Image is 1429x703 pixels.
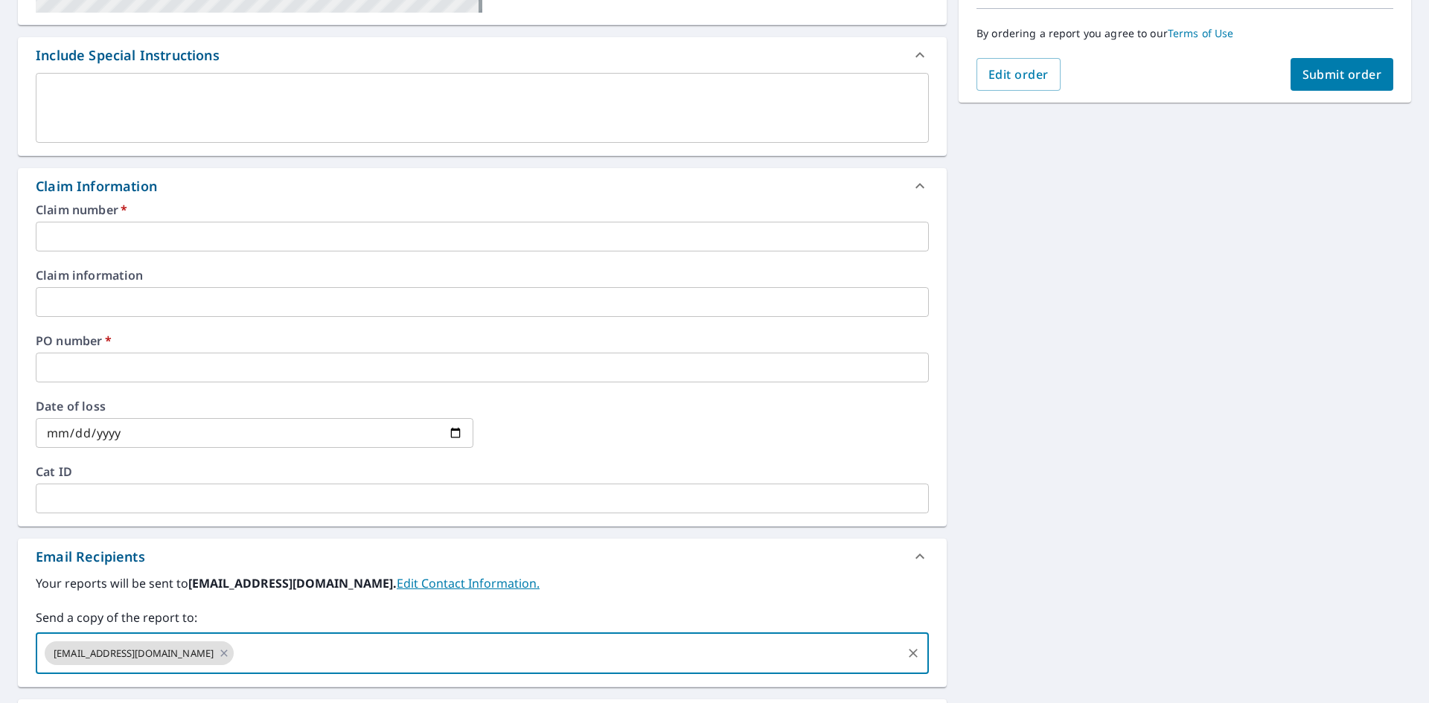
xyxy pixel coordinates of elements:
[36,609,929,626] label: Send a copy of the report to:
[45,641,234,665] div: [EMAIL_ADDRESS][DOMAIN_NAME]
[18,539,947,574] div: Email Recipients
[1302,66,1382,83] span: Submit order
[988,66,1049,83] span: Edit order
[1291,58,1394,91] button: Submit order
[188,575,397,591] b: [EMAIL_ADDRESS][DOMAIN_NAME].
[1168,26,1234,40] a: Terms of Use
[36,466,929,478] label: Cat ID
[18,37,947,73] div: Include Special Instructions
[36,335,929,347] label: PO number
[36,269,929,281] label: Claim information
[36,204,929,216] label: Claim number
[976,27,1393,40] p: By ordering a report you agree to our
[36,574,929,592] label: Your reports will be sent to
[36,45,220,65] div: Include Special Instructions
[976,58,1061,91] button: Edit order
[36,400,473,412] label: Date of loss
[903,643,924,664] button: Clear
[36,547,145,567] div: Email Recipients
[397,575,540,591] a: EditContactInfo
[36,176,157,196] div: Claim Information
[18,168,947,204] div: Claim Information
[45,646,223,661] span: [EMAIL_ADDRESS][DOMAIN_NAME]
